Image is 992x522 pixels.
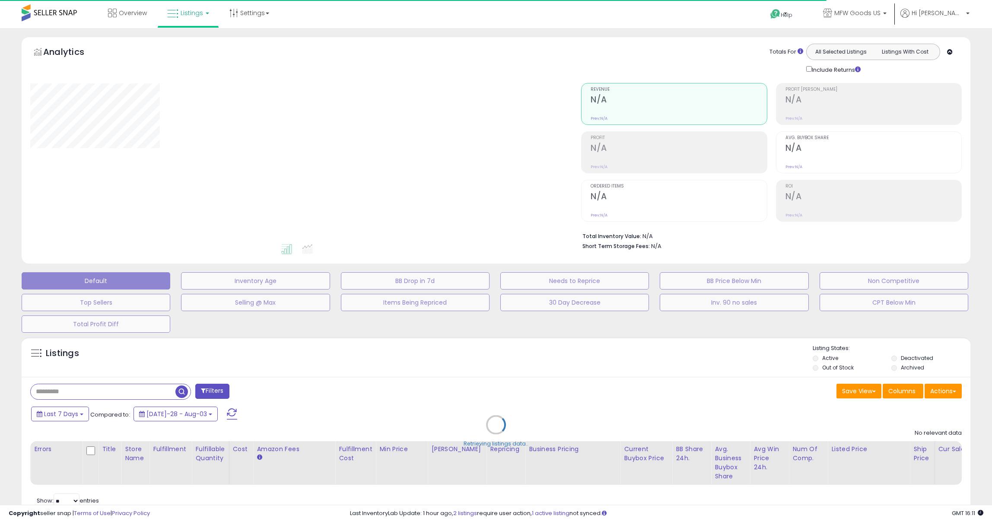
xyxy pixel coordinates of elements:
[900,9,970,28] a: Hi [PERSON_NAME]
[785,95,961,106] h2: N/A
[591,213,607,218] small: Prev: N/A
[22,272,170,290] button: Default
[820,272,968,290] button: Non Competitive
[785,136,961,140] span: Avg. Buybox Share
[785,116,802,121] small: Prev: N/A
[341,294,490,311] button: Items Being Repriced
[785,87,961,92] span: Profit [PERSON_NAME]
[9,509,40,517] strong: Copyright
[781,11,792,19] span: Help
[119,9,147,17] span: Overview
[770,9,781,19] i: Get Help
[582,230,955,241] li: N/A
[769,48,803,56] div: Totals For
[591,143,766,155] h2: N/A
[500,294,649,311] button: 30 Day Decrease
[785,143,961,155] h2: N/A
[785,191,961,203] h2: N/A
[591,116,607,121] small: Prev: N/A
[591,95,766,106] h2: N/A
[591,87,766,92] span: Revenue
[660,294,808,311] button: Inv. 90 no sales
[43,46,101,60] h5: Analytics
[873,46,937,57] button: Listings With Cost
[785,213,802,218] small: Prev: N/A
[181,9,203,17] span: Listings
[9,509,150,518] div: seller snap | |
[181,294,330,311] button: Selling @ Max
[912,9,963,17] span: Hi [PERSON_NAME]
[834,9,881,17] span: MFW Goods US
[820,294,968,311] button: CPT Below Min
[785,164,802,169] small: Prev: N/A
[22,315,170,333] button: Total Profit Diff
[181,272,330,290] button: Inventory Age
[591,136,766,140] span: Profit
[591,164,607,169] small: Prev: N/A
[464,440,528,448] div: Retrieving listings data..
[591,184,766,189] span: Ordered Items
[341,272,490,290] button: BB Drop in 7d
[809,46,873,57] button: All Selected Listings
[22,294,170,311] button: Top Sellers
[763,2,809,28] a: Help
[582,232,641,240] b: Total Inventory Value:
[582,242,650,250] b: Short Term Storage Fees:
[651,242,661,250] span: N/A
[500,272,649,290] button: Needs to Reprice
[800,64,871,74] div: Include Returns
[785,184,961,189] span: ROI
[660,272,808,290] button: BB Price Below Min
[591,191,766,203] h2: N/A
